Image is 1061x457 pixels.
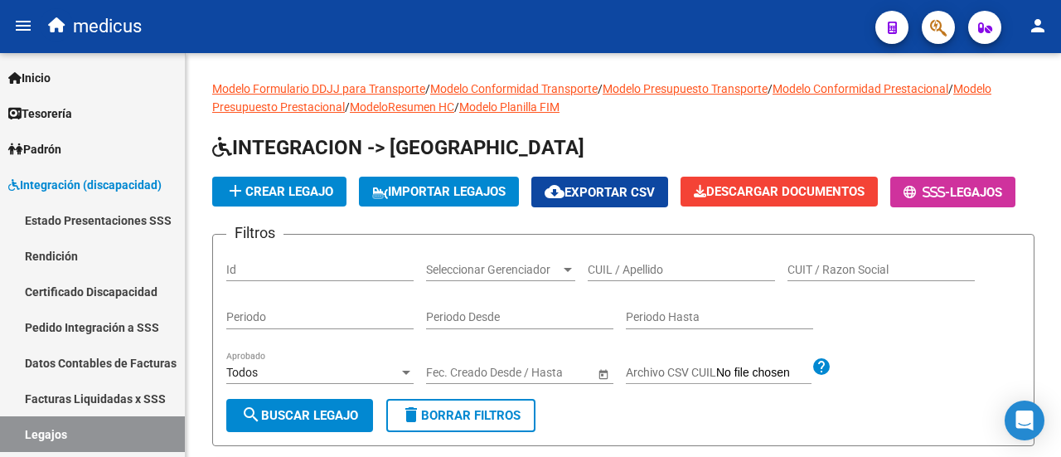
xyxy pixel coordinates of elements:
div: Open Intercom Messenger [1005,401,1044,440]
a: Modelo Conformidad Transporte [430,82,598,95]
mat-icon: cloud_download [545,182,564,202]
input: Fecha fin [501,366,582,380]
button: IMPORTAR LEGAJOS [359,177,519,207]
mat-icon: help [811,357,831,377]
span: Todos [226,366,258,379]
a: Modelo Formulario DDJJ para Transporte [212,82,425,95]
span: Borrar Filtros [401,408,521,423]
button: Borrar Filtros [386,399,535,432]
input: Archivo CSV CUIL [716,366,811,381]
mat-icon: search [241,405,261,425]
mat-icon: delete [401,405,421,425]
span: Seleccionar Gerenciador [426,263,560,277]
span: Tesorería [8,105,72,123]
span: - [904,185,950,200]
span: Padrón [8,140,61,158]
button: Exportar CSV [531,177,668,207]
a: ModeloResumen HC [350,100,454,114]
span: medicus [73,8,142,45]
a: Modelo Planilla FIM [459,100,560,114]
span: Integración (discapacidad) [8,176,162,194]
a: Modelo Presupuesto Transporte [603,82,768,95]
span: Buscar Legajo [241,408,358,423]
span: Legajos [950,185,1002,200]
mat-icon: menu [13,16,33,36]
span: IMPORTAR LEGAJOS [372,184,506,199]
span: Archivo CSV CUIL [626,366,716,379]
button: Descargar Documentos [681,177,878,207]
span: Exportar CSV [545,185,655,200]
button: -Legajos [890,177,1015,207]
input: Fecha inicio [426,366,487,380]
mat-icon: add [225,181,245,201]
button: Open calendar [594,365,612,382]
button: Crear Legajo [212,177,346,207]
span: INTEGRACION -> [GEOGRAPHIC_DATA] [212,136,584,159]
span: Descargar Documentos [694,184,865,199]
button: Buscar Legajo [226,399,373,432]
h3: Filtros [226,221,283,245]
span: Inicio [8,69,51,87]
a: Modelo Conformidad Prestacional [773,82,948,95]
mat-icon: person [1028,16,1048,36]
span: Crear Legajo [225,184,333,199]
